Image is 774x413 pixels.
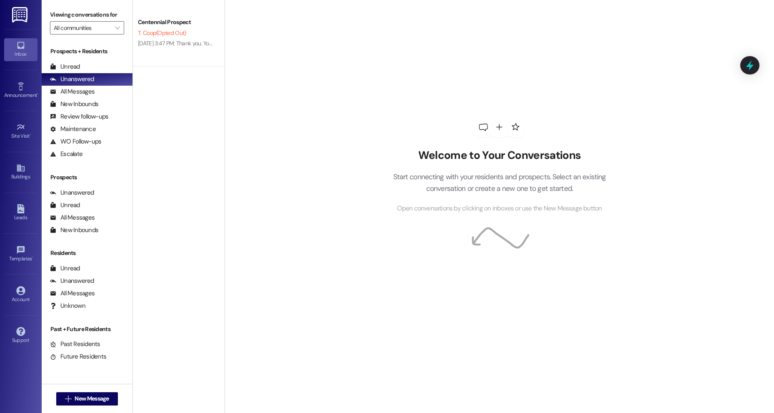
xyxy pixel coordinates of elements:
a: Account [4,284,37,306]
div: Unread [50,62,80,71]
div: WO Follow-ups [50,137,101,146]
a: Support [4,324,37,347]
span: New Message [75,394,109,403]
div: [DATE] 3:47 PM: Thank you. You will no longer receive texts from this thread. Please reply with '... [138,40,549,47]
div: Prospects + Residents [42,47,132,56]
div: Future Residents [50,352,106,361]
div: Prospects [42,173,132,182]
div: New Inbounds [50,226,98,235]
i:  [65,396,71,402]
div: Unanswered [50,277,94,285]
a: Leads [4,202,37,224]
h2: Welcome to Your Conversations [380,149,619,162]
label: Viewing conversations for [50,8,124,21]
a: Templates • [4,243,37,265]
div: All Messages [50,87,95,96]
div: Unknown [50,302,85,310]
div: Centennial Prospect [138,18,215,27]
span: • [32,255,33,260]
div: New Inbounds [50,100,98,109]
div: Unanswered [50,188,94,197]
div: All Messages [50,289,95,298]
div: Escalate [50,150,82,158]
i:  [115,25,120,31]
div: Unread [50,264,80,273]
div: Review follow-ups [50,112,108,121]
div: Past Residents [50,340,100,349]
div: All Messages [50,213,95,222]
div: Unread [50,201,80,210]
p: Start connecting with your residents and prospects. Select an existing conversation or create a n... [380,171,619,195]
span: T. Coop (Opted Out) [138,29,186,37]
a: Inbox [4,38,37,61]
div: Residents [42,249,132,257]
div: Past + Future Residents [42,325,132,334]
div: Unanswered [50,75,94,84]
input: All communities [54,21,111,35]
span: • [30,132,31,138]
button: New Message [56,392,118,406]
span: Open conversations by clicking on inboxes or use the New Message button [397,203,602,214]
img: ResiDesk Logo [12,7,29,22]
span: • [37,91,38,97]
a: Buildings [4,161,37,183]
div: Maintenance [50,125,96,134]
a: Site Visit • [4,120,37,143]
